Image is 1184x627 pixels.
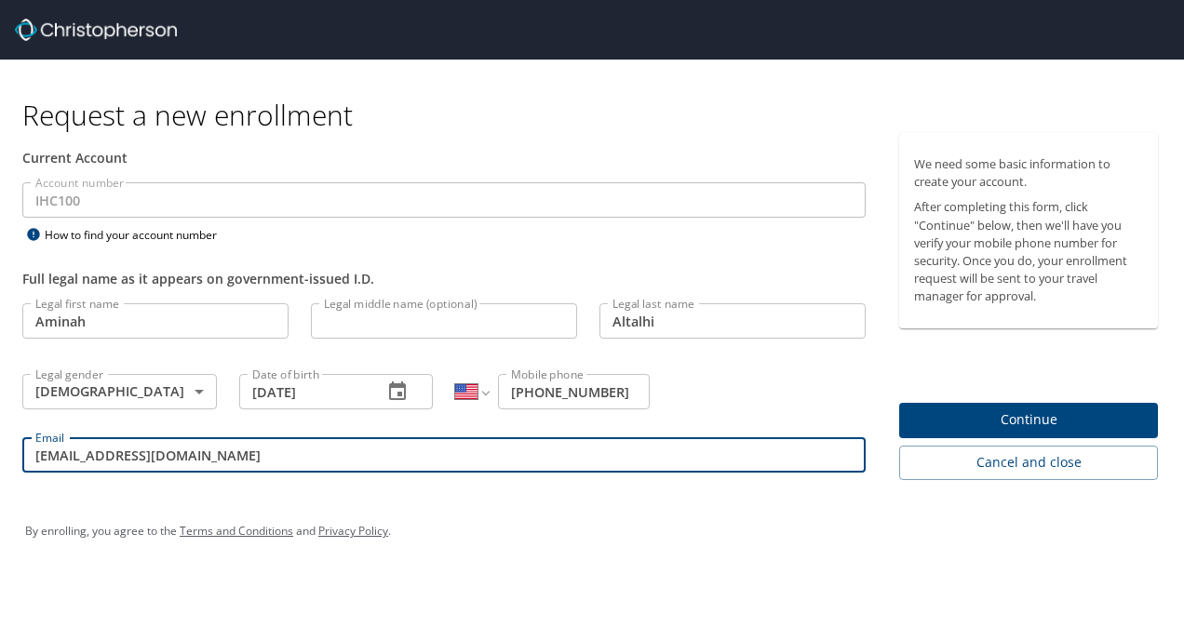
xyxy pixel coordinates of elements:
div: Current Account [22,148,866,167]
button: Cancel and close [899,446,1158,480]
div: Full legal name as it appears on government-issued I.D. [22,269,866,288]
span: Continue [914,408,1143,432]
div: How to find your account number [22,223,255,247]
a: Privacy Policy [318,523,388,539]
p: We need some basic information to create your account. [914,155,1143,191]
img: cbt logo [15,19,177,41]
span: Cancel and close [914,451,1143,474]
h1: Request a new enrollment [22,97,1173,133]
input: Enter phone number [498,374,650,409]
a: Terms and Conditions [180,523,293,539]
div: [DEMOGRAPHIC_DATA] [22,374,217,409]
div: By enrolling, you agree to the and . [25,508,1159,554]
button: Continue [899,403,1158,439]
input: MM/DD/YYYY [239,374,369,409]
p: After completing this form, click "Continue" below, then we'll have you verify your mobile phone ... [914,198,1143,305]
